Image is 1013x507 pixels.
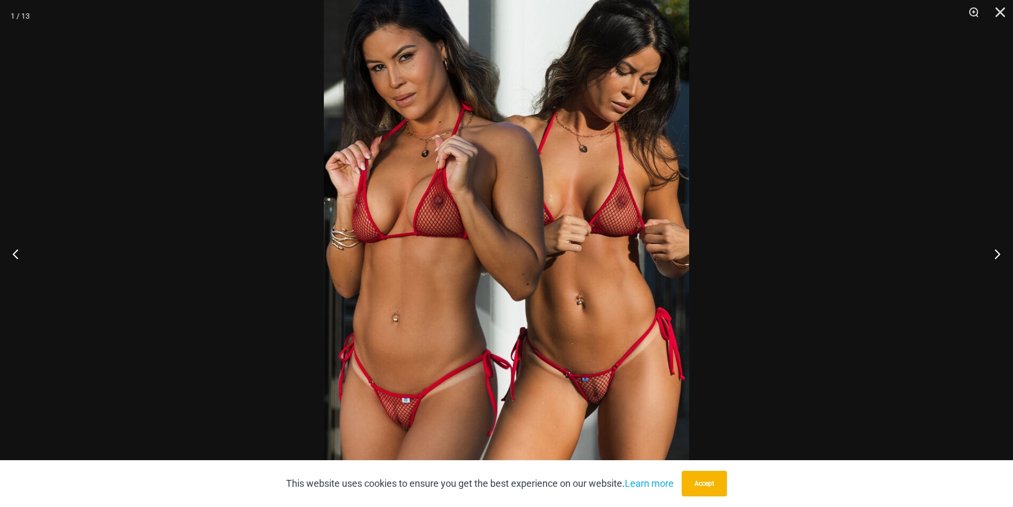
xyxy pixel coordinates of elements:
[682,471,727,496] button: Accept
[625,478,674,489] a: Learn more
[11,8,30,24] div: 1 / 13
[973,227,1013,280] button: Next
[286,476,674,492] p: This website uses cookies to ensure you get the best experience on our website.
